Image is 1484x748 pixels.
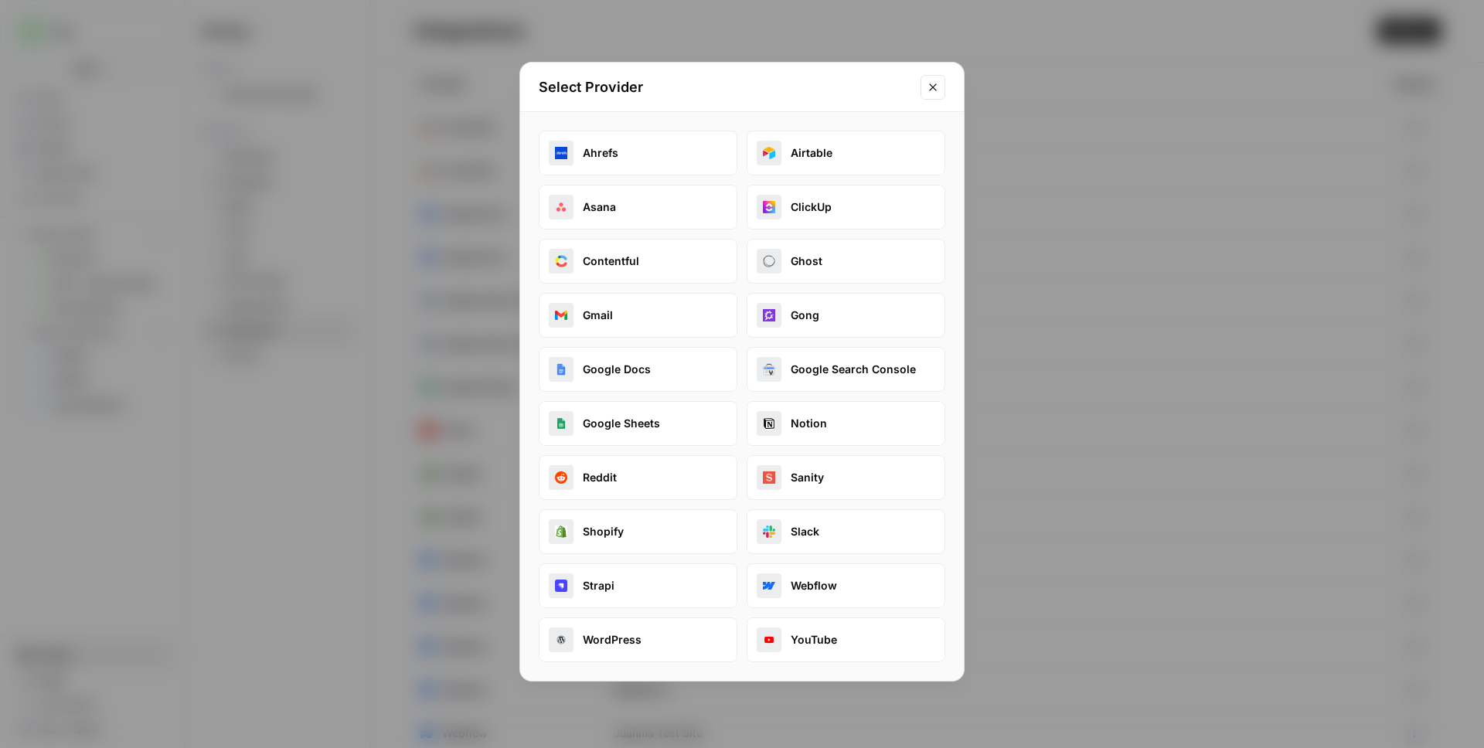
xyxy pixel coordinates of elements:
img: google_docs [555,363,567,376]
button: ghostGhost [747,239,945,284]
img: google_sheets [555,417,567,430]
img: ahrefs [555,147,567,159]
button: ahrefsAhrefs [539,131,737,175]
img: google_search_console [763,363,775,376]
button: google_search_consoleGoogle Search Console [747,347,945,392]
img: contentful [555,255,567,267]
img: reddit [555,471,567,484]
img: webflow_oauth [763,580,775,592]
button: wordpressWordPress [539,617,737,662]
button: asanaAsana [539,185,737,229]
button: gongGong [747,293,945,338]
button: strapiStrapi [539,563,737,608]
img: strapi [555,580,567,592]
button: youtubeYouTube [747,617,945,662]
img: notion [763,417,775,430]
button: google_docsGoogle Docs [539,347,737,392]
button: clickupClickUp [747,185,945,229]
img: gong [763,309,775,321]
button: sanitySanity [747,455,945,500]
h2: Select Provider [539,76,911,98]
img: sanity [763,471,775,484]
button: contentfulContentful [539,239,737,284]
img: airtable_oauth [763,147,775,159]
button: airtable_oauthAirtable [747,131,945,175]
img: wordpress [555,634,567,646]
button: Close modal [921,75,945,100]
img: slack [763,525,775,538]
button: shopifyShopify [539,509,737,554]
img: shopify [555,525,567,538]
button: redditReddit [539,455,737,500]
button: google_sheetsGoogle Sheets [539,401,737,446]
img: ghost [763,255,775,267]
button: slackSlack [747,509,945,554]
img: youtube [763,634,775,646]
button: notionNotion [747,401,945,446]
img: gmail [555,309,567,321]
button: gmailGmail [539,293,737,338]
img: clickup [763,201,775,213]
button: webflow_oauthWebflow [747,563,945,608]
img: asana [555,201,567,213]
